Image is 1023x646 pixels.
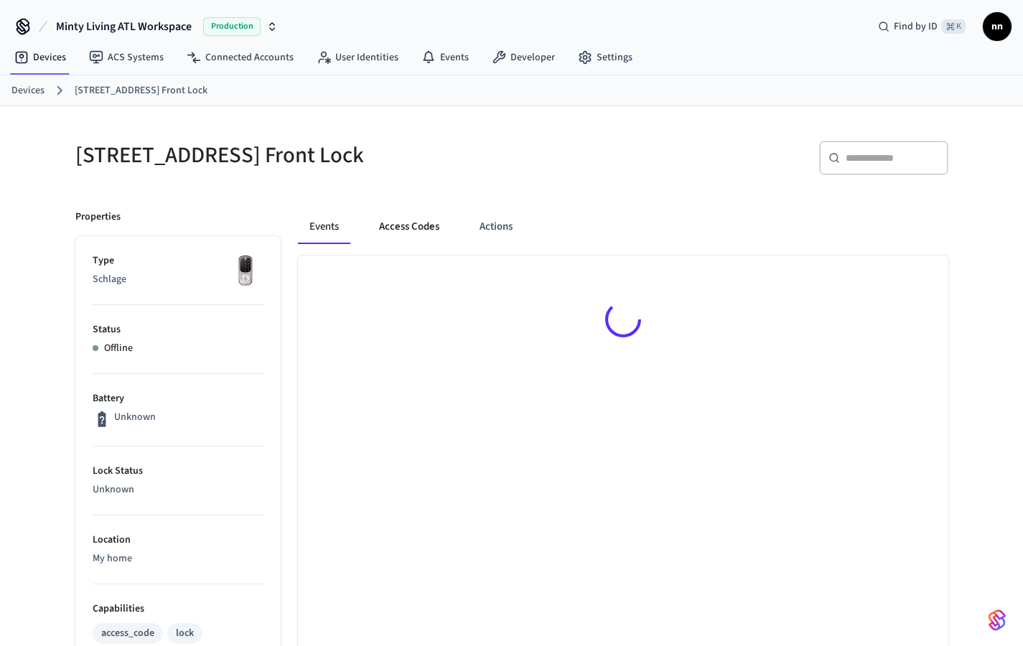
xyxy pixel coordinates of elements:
[176,626,194,641] div: lock
[894,19,938,34] span: Find by ID
[93,253,263,268] p: Type
[410,45,480,70] a: Events
[78,45,175,70] a: ACS Systems
[93,601,263,617] p: Capabilities
[93,391,263,406] p: Battery
[75,141,503,170] h5: [STREET_ADDRESS] Front Lock
[480,45,566,70] a: Developer
[566,45,644,70] a: Settings
[3,45,78,70] a: Devices
[93,551,263,566] p: My home
[104,341,133,356] p: Offline
[114,410,156,425] p: Unknown
[93,272,263,287] p: Schlage
[942,19,966,34] span: ⌘ K
[93,322,263,337] p: Status
[56,18,192,35] span: Minty Living ATL Workspace
[11,83,45,98] a: Devices
[866,14,977,39] div: Find by ID⌘ K
[984,14,1010,39] span: nn
[93,464,263,479] p: Lock Status
[75,83,207,98] a: [STREET_ADDRESS] Front Lock
[93,533,263,548] p: Location
[305,45,410,70] a: User Identities
[175,45,305,70] a: Connected Accounts
[298,210,948,244] div: ant example
[93,482,263,497] p: Unknown
[989,609,1006,632] img: SeamLogoGradient.69752ec5.svg
[75,210,121,225] p: Properties
[468,210,524,244] button: Actions
[298,210,350,244] button: Events
[368,210,451,244] button: Access Codes
[101,626,154,641] div: access_code
[203,17,261,36] span: Production
[228,253,263,289] img: Yale Assure Touchscreen Wifi Smart Lock, Satin Nickel, Front
[983,12,1012,41] button: nn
